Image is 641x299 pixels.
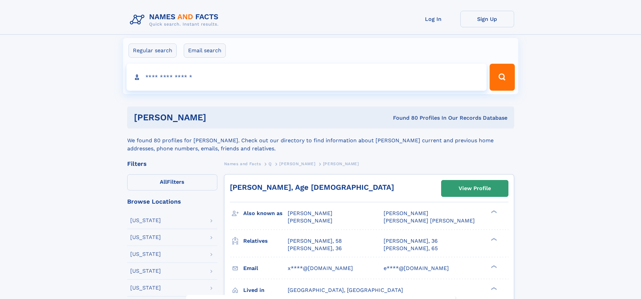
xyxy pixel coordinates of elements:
a: Sign Up [460,11,514,27]
div: Filters [127,161,217,167]
div: View Profile [459,181,491,196]
label: Filters [127,174,217,190]
span: [PERSON_NAME] [279,161,315,166]
div: ❯ [489,264,497,269]
div: [US_STATE] [130,268,161,274]
span: All [160,179,167,185]
h3: Also known as [243,208,288,219]
div: We found 80 profiles for [PERSON_NAME]. Check out our directory to find information about [PERSON... [127,128,514,153]
img: Logo Names and Facts [127,11,224,29]
span: [PERSON_NAME] [PERSON_NAME] [384,217,475,224]
label: Regular search [129,43,177,58]
a: [PERSON_NAME], 65 [384,245,438,252]
div: [US_STATE] [130,285,161,291]
input: search input [127,64,487,91]
div: [US_STATE] [130,251,161,257]
div: ❯ [489,286,497,291]
div: [US_STATE] [130,235,161,240]
h3: Email [243,263,288,274]
a: Names and Facts [224,159,261,168]
div: [US_STATE] [130,218,161,223]
a: Q [269,159,272,168]
h3: Lived in [243,285,288,296]
div: ❯ [489,237,497,241]
div: Found 80 Profiles In Our Records Database [299,114,507,122]
span: Q [269,161,272,166]
label: Email search [184,43,226,58]
span: [PERSON_NAME] [384,210,428,216]
a: [PERSON_NAME], 36 [384,237,438,245]
div: Browse Locations [127,199,217,205]
a: [PERSON_NAME], Age [DEMOGRAPHIC_DATA] [230,183,394,191]
a: [PERSON_NAME] [279,159,315,168]
a: [PERSON_NAME], 36 [288,245,342,252]
button: Search Button [490,64,514,91]
span: [PERSON_NAME] [323,161,359,166]
h1: [PERSON_NAME] [134,113,300,122]
a: View Profile [441,180,508,197]
h3: Relatives [243,235,288,247]
span: [PERSON_NAME] [288,217,332,224]
a: Log In [406,11,460,27]
div: ❯ [489,210,497,214]
span: [GEOGRAPHIC_DATA], [GEOGRAPHIC_DATA] [288,287,403,293]
a: [PERSON_NAME], 58 [288,237,342,245]
span: [PERSON_NAME] [288,210,332,216]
